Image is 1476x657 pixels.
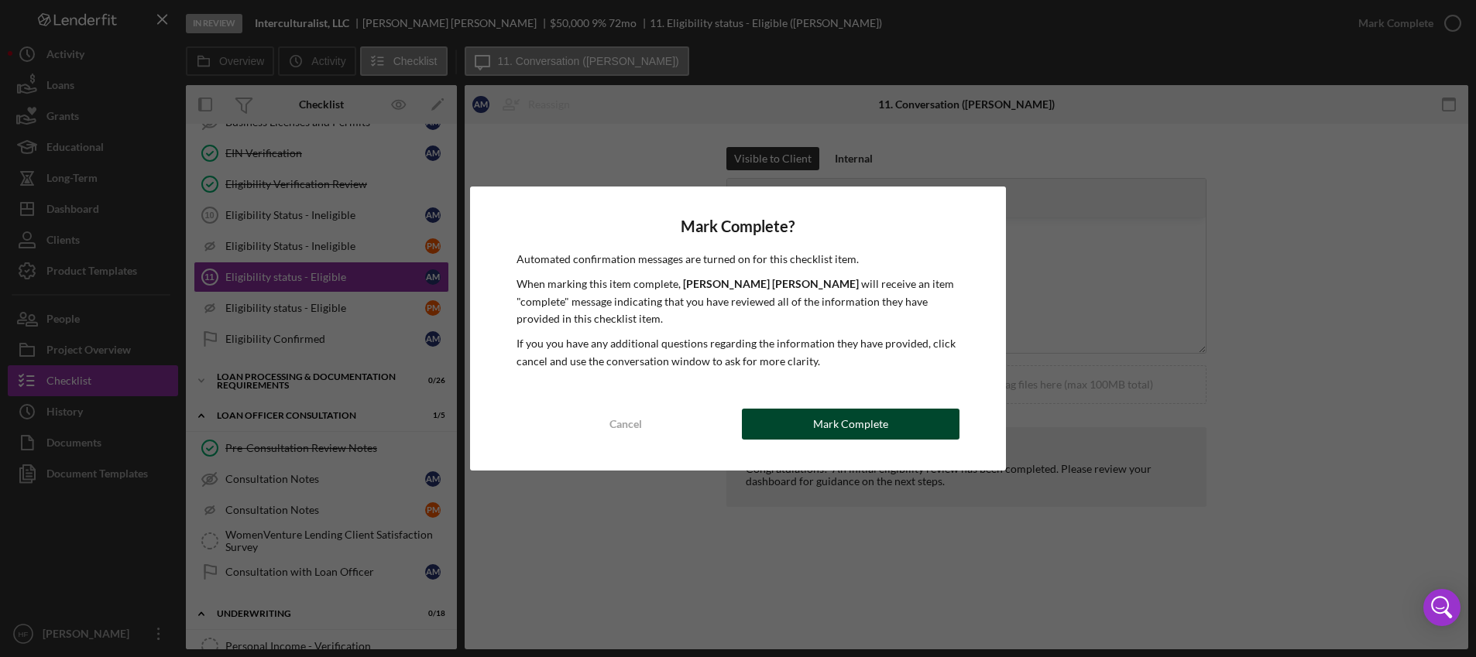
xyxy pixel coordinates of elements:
[1423,589,1461,626] div: Open Intercom Messenger
[517,217,959,235] h4: Mark Complete?
[517,275,959,327] p: When marking this item complete, will receive an item "complete" message indicating that you have...
[517,409,734,440] button: Cancel
[813,409,888,440] div: Mark Complete
[742,409,959,440] button: Mark Complete
[517,335,959,370] p: If you you have any additional questions regarding the information they have provided, click canc...
[683,277,859,290] b: [PERSON_NAME] [PERSON_NAME]
[609,409,642,440] div: Cancel
[517,251,959,268] p: Automated confirmation messages are turned on for this checklist item.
